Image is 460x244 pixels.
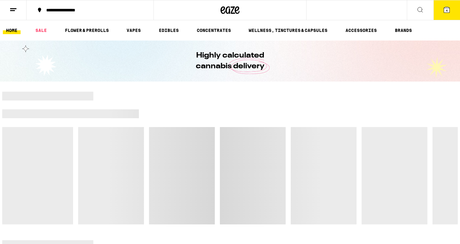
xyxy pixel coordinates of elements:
a: WELLNESS, TINCTURES & CAPSULES [246,27,331,34]
a: EDIBLES [156,27,182,34]
a: ACCESSORIES [342,27,380,34]
a: SALE [32,27,50,34]
button: 4 [433,0,460,20]
button: BRANDS [392,27,415,34]
span: 4 [446,9,448,12]
a: CONCENTRATES [194,27,234,34]
a: HOME [3,27,21,34]
a: FLOWER & PREROLLS [62,27,112,34]
h1: Highly calculated cannabis delivery [178,50,282,72]
a: VAPES [123,27,144,34]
